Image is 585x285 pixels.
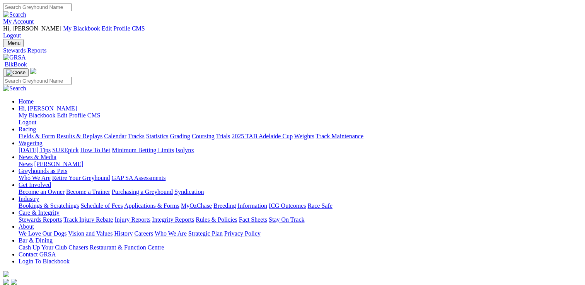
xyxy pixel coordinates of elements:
[19,112,56,119] a: My Blackbook
[146,133,169,139] a: Statistics
[104,133,126,139] a: Calendar
[80,202,123,209] a: Schedule of Fees
[19,230,67,237] a: We Love Our Dogs
[3,18,34,25] a: My Account
[19,195,39,202] a: Industry
[19,140,43,146] a: Wagering
[3,32,21,39] a: Logout
[19,244,67,251] a: Cash Up Your Club
[63,216,113,223] a: Track Injury Rebate
[112,147,174,153] a: Minimum Betting Limits
[3,85,26,92] img: Search
[112,188,173,195] a: Purchasing a Greyhound
[66,188,110,195] a: Become a Trainer
[19,105,78,112] a: Hi, [PERSON_NAME]
[68,230,113,237] a: Vision and Values
[124,202,179,209] a: Applications & Forms
[19,147,582,154] div: Wagering
[3,39,24,47] button: Toggle navigation
[19,230,582,237] div: About
[19,216,582,223] div: Care & Integrity
[19,223,34,230] a: About
[307,202,332,209] a: Race Safe
[316,133,363,139] a: Track Maintenance
[8,40,20,46] span: Menu
[3,271,9,277] img: logo-grsa-white.png
[3,3,72,11] input: Search
[19,133,582,140] div: Racing
[3,77,72,85] input: Search
[269,216,304,223] a: Stay On Track
[52,175,110,181] a: Retire Your Greyhound
[128,133,145,139] a: Tracks
[68,244,164,251] a: Chasers Restaurant & Function Centre
[224,230,261,237] a: Privacy Policy
[19,202,582,209] div: Industry
[196,216,237,223] a: Rules & Policies
[181,202,212,209] a: MyOzChase
[19,251,56,258] a: Contact GRSA
[3,47,582,54] a: Stewards Reports
[19,161,582,168] div: News & Media
[19,175,582,182] div: Greyhounds as Pets
[102,25,130,32] a: Edit Profile
[19,209,60,216] a: Care & Integrity
[30,68,36,74] img: logo-grsa-white.png
[3,11,26,18] img: Search
[11,279,17,285] img: twitter.svg
[63,25,100,32] a: My Blackbook
[155,230,187,237] a: Who We Are
[269,202,306,209] a: ICG Outcomes
[192,133,215,139] a: Coursing
[19,182,51,188] a: Get Involved
[188,230,223,237] a: Strategic Plan
[114,230,133,237] a: History
[19,202,79,209] a: Bookings & Scratchings
[170,133,190,139] a: Grading
[19,161,32,167] a: News
[6,70,26,76] img: Close
[3,25,61,32] span: Hi, [PERSON_NAME]
[56,133,102,139] a: Results & Replays
[3,54,26,61] img: GRSA
[3,25,582,39] div: My Account
[3,279,9,285] img: facebook.svg
[19,133,55,139] a: Fields & Form
[213,202,267,209] a: Breeding Information
[19,168,67,174] a: Greyhounds as Pets
[19,154,56,160] a: News & Media
[3,61,27,68] a: BlkBook
[19,112,582,126] div: Hi, [PERSON_NAME]
[87,112,101,119] a: CMS
[294,133,314,139] a: Weights
[19,237,53,244] a: Bar & Dining
[134,230,153,237] a: Careers
[34,161,83,167] a: [PERSON_NAME]
[19,119,36,126] a: Logout
[19,105,77,112] span: Hi, [PERSON_NAME]
[19,258,70,265] a: Login To Blackbook
[174,188,204,195] a: Syndication
[52,147,78,153] a: SUREpick
[132,25,145,32] a: CMS
[19,175,51,181] a: Who We Are
[232,133,293,139] a: 2025 TAB Adelaide Cup
[80,147,111,153] a: How To Bet
[19,126,36,132] a: Racing
[19,188,582,195] div: Get Involved
[239,216,267,223] a: Fact Sheets
[19,216,62,223] a: Stewards Reports
[19,188,65,195] a: Become an Owner
[19,244,582,251] div: Bar & Dining
[176,147,194,153] a: Isolynx
[3,68,29,77] button: Toggle navigation
[152,216,194,223] a: Integrity Reports
[19,147,51,153] a: [DATE] Tips
[19,98,34,105] a: Home
[5,61,27,68] span: BlkBook
[216,133,230,139] a: Trials
[57,112,86,119] a: Edit Profile
[114,216,150,223] a: Injury Reports
[112,175,166,181] a: GAP SA Assessments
